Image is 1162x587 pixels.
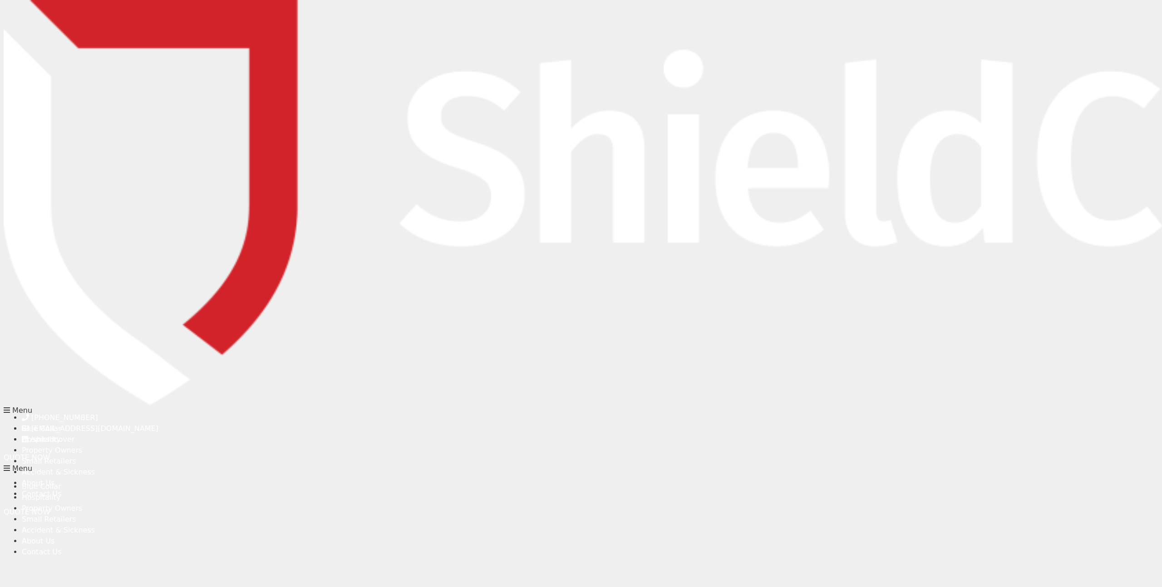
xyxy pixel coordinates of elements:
a: [EMAIL_ADDRESS][DOMAIN_NAME] [22,424,158,433]
a: [PHONE_NUMBER] [22,413,98,422]
a: About Us [22,537,54,545]
a: Small Retailers [22,515,76,523]
span: [EMAIL_ADDRESS][DOMAIN_NAME] [31,424,158,433]
a: QUOTE NOW [4,453,50,462]
span: /shieldcover [30,435,74,444]
a: Blue Collar [22,482,61,491]
span: Menu [12,464,32,473]
a: Contact Us [22,548,61,556]
span: [PHONE_NUMBER] [31,413,98,422]
div: Menu Toggle [4,463,867,474]
a: Hospitality [22,493,60,502]
a: /shieldcover [22,435,74,444]
a: Accident & Sickness [22,526,95,534]
a: Property Owners [22,504,82,513]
